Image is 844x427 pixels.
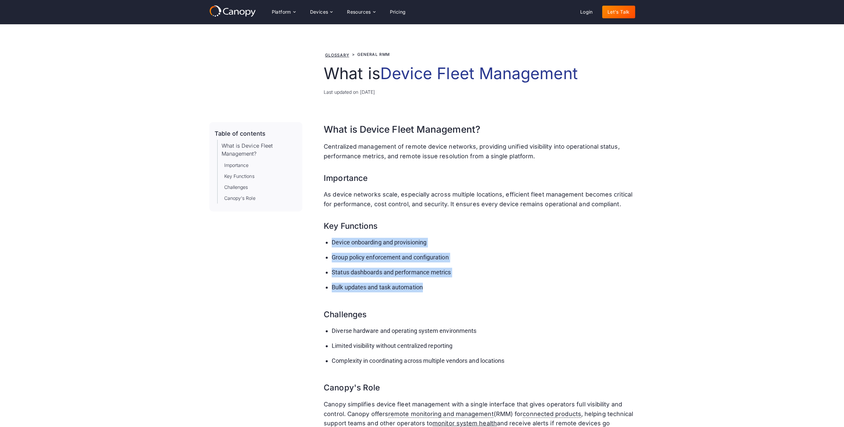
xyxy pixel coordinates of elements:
p: Centralized management of remote device networks, providing unified visibility into operational s... [324,142,635,161]
a: Canopy's Role [224,195,255,202]
div: Resources [347,10,371,14]
li: Diverse hardware and operating system environments [332,326,635,336]
a: Challenges [224,184,248,191]
div: Table of contents [215,130,265,137]
div: Last updated on [DATE] [324,88,635,95]
a: monitor system health [432,420,497,427]
h3: Key Functions [324,214,635,232]
p: As device networks scale, especially across multiple locations, efficient fleet management become... [324,190,635,209]
span: remote monitoring and management [388,410,494,418]
h1: What is [324,64,635,83]
h3: Challenges [324,303,635,321]
li: Complexity in coordinating across multiple vendors and locations [332,356,635,366]
a: Importance [224,162,249,169]
span: Device Fleet Management [380,64,578,83]
h2: What is Device Fleet Management? [324,122,635,137]
div: Platform [266,5,301,19]
a: What is Device Fleet Management? [222,142,297,158]
span: connected products [523,410,581,418]
div: Platform [272,10,291,14]
div: Devices [310,10,328,14]
a: Pricing [385,6,411,18]
li: Bulk updates and task automation [332,283,635,292]
h3: Importance [324,167,635,185]
li: Limited visibility without centralized reporting [332,341,635,351]
li: Device onboarding and provisioning [332,238,635,247]
div: General RMM [357,52,390,58]
div: Resources [342,5,380,19]
a: Glossary [325,53,349,58]
h3: Canopy's Role [324,376,635,394]
div: Devices [305,5,338,19]
a: Let's Talk [602,6,635,18]
li: Group policy enforcement and configuration [332,253,635,262]
a: Login [575,6,598,18]
li: Status dashboards and performance metrics [332,268,635,277]
a: Key Functions [224,173,254,180]
div: > [352,52,355,58]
